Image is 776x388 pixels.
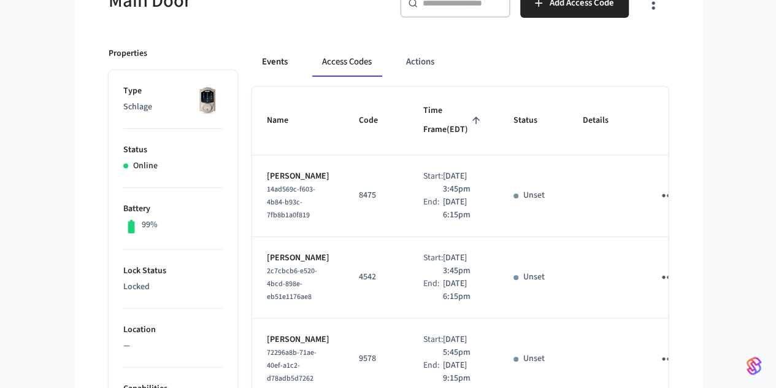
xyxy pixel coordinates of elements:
span: 72296a8b-71ae-40ef-a1c2-d78adb5d7262 [267,347,317,384]
p: [DATE] 6:15pm [443,196,484,222]
img: SeamLogoGradient.69752ec5.svg [747,356,761,376]
p: 9578 [359,352,394,365]
p: 4542 [359,271,394,284]
div: Start: [423,333,443,359]
span: Details [583,111,624,130]
p: [DATE] 3:45pm [443,170,484,196]
p: 99% [142,219,158,231]
span: Name [267,111,304,130]
div: Start: [423,170,443,196]
p: Location [123,324,223,336]
p: [PERSON_NAME] [267,333,329,346]
p: Lock Status [123,265,223,277]
span: 14ad569c-f603-4b84-b93c-7fb8b1a0f819 [267,184,315,220]
span: Time Frame(EDT) [423,101,484,140]
button: Access Codes [312,47,382,77]
p: Status [123,144,223,157]
p: [DATE] 3:45pm [443,252,484,277]
div: Start: [423,252,443,277]
button: Events [252,47,298,77]
img: Schlage Sense Smart Deadbolt with Camelot Trim, Front [192,85,223,115]
p: [PERSON_NAME] [267,252,329,265]
p: [DATE] 9:15pm [443,359,484,385]
span: 2c7cbcb6-e520-4bcd-898e-eb51e1176ae8 [267,266,317,302]
span: Code [359,111,394,130]
p: Unset [523,189,545,202]
div: End: [423,196,443,222]
span: Status [513,111,553,130]
p: [PERSON_NAME] [267,170,329,183]
div: ant example [252,47,668,77]
p: — [123,340,223,352]
p: Locked [123,281,223,293]
p: Online [133,160,158,173]
div: End: [423,277,443,303]
p: Battery [123,203,223,215]
div: End: [423,359,443,385]
p: Unset [523,271,545,284]
p: Schlage [123,101,223,114]
p: [DATE] 6:15pm [443,277,484,303]
p: [DATE] 5:45pm [443,333,484,359]
p: Unset [523,352,545,365]
p: 8475 [359,189,394,202]
p: Type [123,85,223,98]
p: Properties [109,47,147,60]
button: Actions [396,47,444,77]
